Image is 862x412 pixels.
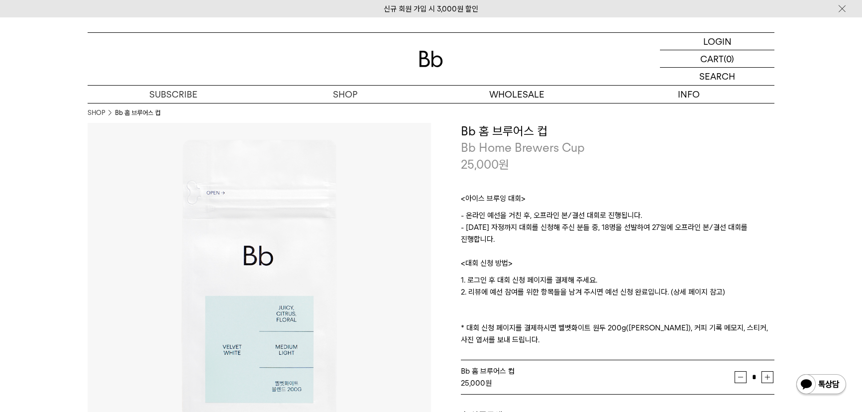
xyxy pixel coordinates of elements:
[259,86,431,103] a: SHOP
[461,377,735,389] div: 원
[699,68,735,85] p: SEARCH
[724,50,734,67] p: (0)
[795,373,847,397] img: 카카오톡 채널 1:1 채팅 버튼
[700,50,724,67] p: CART
[461,209,774,257] p: - 온라인 예선을 거친 후, 오프라인 본/결선 대회로 진행됩니다. - [DATE] 자정까지 대회를 신청해 주신 분들 중, 18명을 선발하여 27일에 오프라인 본/결선 대회를 ...
[660,50,774,68] a: CART (0)
[461,257,774,274] p: <대회 신청 방법>
[88,108,105,118] a: SHOP
[431,86,603,103] p: WHOLESALE
[115,108,160,118] li: Bb 홈 브루어스 컵
[660,33,774,50] a: LOGIN
[88,86,259,103] a: SUBSCRIBE
[461,367,515,376] span: Bb 홈 브루어스 컵
[461,156,509,173] p: 25,000
[384,4,478,13] a: 신규 회원 가입 시 3,000원 할인
[499,157,509,172] span: 원
[461,139,774,156] p: Bb Home Brewers Cup
[735,371,747,383] button: 감소
[461,193,774,209] p: <아이스 브루잉 대회>
[461,274,774,346] p: 1. 로그인 후 대회 신청 페이지를 결제해 주세요. 2. 리뷰에 예선 참여를 위한 항목들을 남겨 주시면 예선 신청 완료입니다. (상세 페이지 참고) * 대회 신청 페이지를 결...
[603,86,774,103] p: INFO
[703,33,732,50] p: LOGIN
[461,123,774,140] h3: Bb 홈 브루어스 컵
[461,379,485,388] strong: 25,000
[761,371,773,383] button: 증가
[419,51,443,67] img: 로고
